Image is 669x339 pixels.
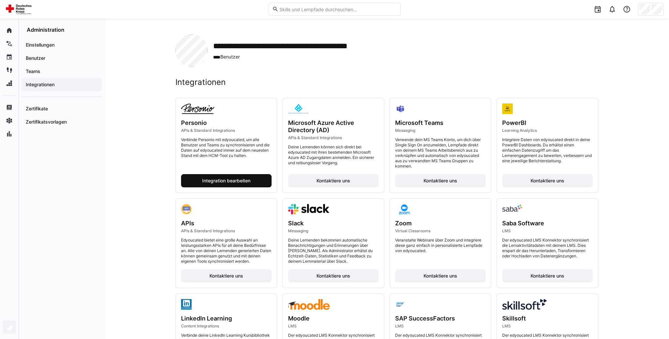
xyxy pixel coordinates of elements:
[502,137,593,164] p: Integriere Daten von edyoucated direkt in deine PowerBI Dashboards. Du erhältst einen einfachen D...
[423,177,458,184] span: Kontaktiere uns
[288,315,379,322] h3: Moodle
[502,323,593,329] p: LMS
[288,220,379,227] h3: Slack
[279,6,397,12] input: Skills und Lernpfade durchsuchen…
[181,315,272,322] h3: LinkedIn Learning
[181,119,272,127] h3: Personio
[395,315,486,322] h3: SAP SuccessFactors
[288,269,379,282] button: Kontaktiere uns
[395,174,486,187] button: Kontaktiere uns
[502,315,593,322] h3: Skillsoft
[181,220,272,227] h3: APIs
[288,119,379,134] h3: Microsoft Azure Active Directory (AD)
[502,238,593,259] p: Der edyoucated LMS Konnektor synchronisiert die Lernaktivitätsdaten mit deinem LMS. Dies erspart ...
[288,323,379,329] p: LMS
[288,238,379,264] p: Deine Lernenden bekommen automatische Benachrichtigungen und Erinnerungen über [PERSON_NAME]. Als...
[181,323,272,329] p: Content Integrations
[395,137,486,169] p: Verwende dein MS Teams Konto, um dich über Single Sign On anzumelden, Lernpfade direkt von deinem...
[530,273,565,279] span: Kontaktiere uns
[316,273,351,279] span: Kontaktiere uns
[395,323,486,329] p: LMS
[201,177,251,184] span: Integration bearbeiten
[530,177,565,184] span: Kontaktiere uns
[208,273,244,279] span: Kontaktiere uns
[395,228,486,234] p: Virtual Classrooms
[502,174,593,187] button: Kontaktiere uns
[213,54,400,60] span: Benutzer
[502,220,593,227] h3: Saba Software
[395,220,486,227] h3: Zoom
[288,144,379,166] p: Deine Lernenden können sich direkt bei edyoucated mit ihren bestehenden Microsoft Azure AD Zugang...
[502,128,593,133] p: Learning Analytics
[181,238,272,264] p: Edyoucated bietet eine große Auswahl an leistungsstarken APIs für all deine Bedürfnisse an. Alle ...
[181,128,272,133] p: APIs & Standard Integrations
[502,269,593,282] button: Kontaktiere uns
[288,228,379,234] p: Messaging
[181,174,272,187] button: Integration bearbeiten
[423,273,458,279] span: Kontaktiere uns
[288,135,379,140] p: APIs & Standard Integrations
[395,128,486,133] p: Messaging
[395,119,486,127] h3: Microsoft Teams
[502,119,593,127] h3: PowerBI
[502,228,593,234] p: LMS
[395,269,486,282] button: Kontaktiere uns
[316,177,351,184] span: Kontaktiere uns
[181,137,272,158] p: Verbinde Personio mit edyoucated, um alle Benutzer und Teams zu synchronisieren und die Daten auf...
[181,269,272,282] button: Kontaktiere uns
[395,238,486,253] p: Veranstalte Webinare über Zoom und integriere diese ganz einfach in personalisierte Lernpfade von...
[288,174,379,187] button: Kontaktiere uns
[175,77,598,87] h2: Integrationen
[181,228,272,234] p: APIs & Standard Integrations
